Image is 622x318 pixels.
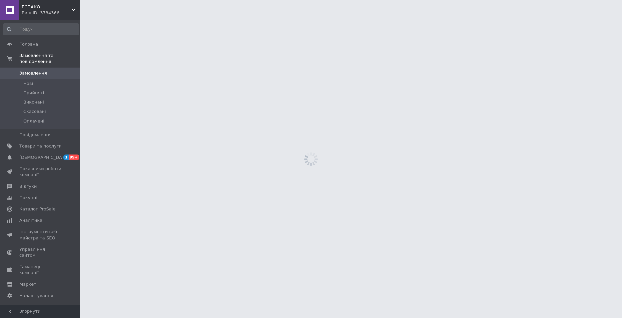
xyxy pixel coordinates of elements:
span: Управління сайтом [19,246,62,258]
span: [DEMOGRAPHIC_DATA] [19,155,69,160]
span: Аналітика [19,217,42,223]
input: Пошук [3,23,79,35]
span: Прийняті [23,90,44,96]
span: Гаманець компанії [19,264,62,276]
span: Інструменти веб-майстра та SEO [19,229,62,241]
span: Відгуки [19,183,37,189]
span: Налаштування [19,293,53,299]
span: Нові [23,81,33,87]
span: Головна [19,41,38,47]
span: Покупці [19,195,37,201]
span: 1 [63,155,69,160]
span: Оплачені [23,118,44,124]
span: Повідомлення [19,132,52,138]
span: Маркет [19,281,36,287]
span: Показники роботи компанії [19,166,62,178]
span: ЕСПАКО [22,4,72,10]
span: Виконані [23,99,44,105]
span: Замовлення [19,70,47,76]
span: 99+ [69,155,80,160]
div: Ваш ID: 3734366 [22,10,80,16]
span: Скасовані [23,109,46,115]
span: Каталог ProSale [19,206,55,212]
span: Товари та послуги [19,143,62,149]
span: Замовлення та повідомлення [19,53,80,65]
